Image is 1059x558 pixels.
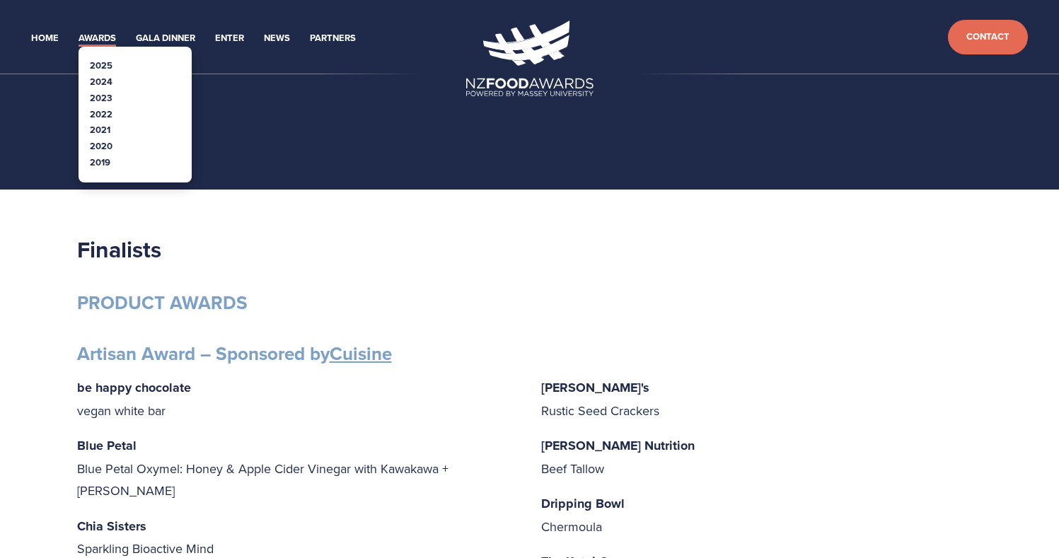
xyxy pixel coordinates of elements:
[90,139,112,153] a: 2020
[136,30,195,47] a: Gala Dinner
[541,492,983,537] p: Chermoula
[77,378,191,397] strong: be happy chocolate
[77,340,392,367] strong: Artisan Award – Sponsored by
[541,434,983,479] p: Beef Tallow
[310,30,356,47] a: Partners
[541,376,983,422] p: Rustic Seed Crackers
[79,30,116,47] a: Awards
[541,436,695,455] strong: [PERSON_NAME] Nutrition
[77,517,146,535] strong: Chia Sisters
[541,378,649,397] strong: [PERSON_NAME]'s
[948,20,1028,54] a: Contact
[90,107,112,121] a: 2022
[77,436,137,455] strong: Blue Petal
[77,289,248,316] strong: PRODUCT AWARDS
[77,376,519,422] p: vegan white bar
[215,30,244,47] a: Enter
[90,75,112,88] a: 2024
[90,91,112,105] a: 2023
[330,340,392,367] a: Cuisine
[77,233,161,266] strong: Finalists
[90,156,110,169] a: 2019
[541,494,625,513] strong: Dripping Bowl
[90,123,110,136] a: 2021
[90,59,112,72] a: 2025
[31,30,59,47] a: Home
[77,434,519,502] p: Blue Petal Oxymel: Honey & Apple Cider Vinegar with Kawakawa + [PERSON_NAME]
[264,30,290,47] a: News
